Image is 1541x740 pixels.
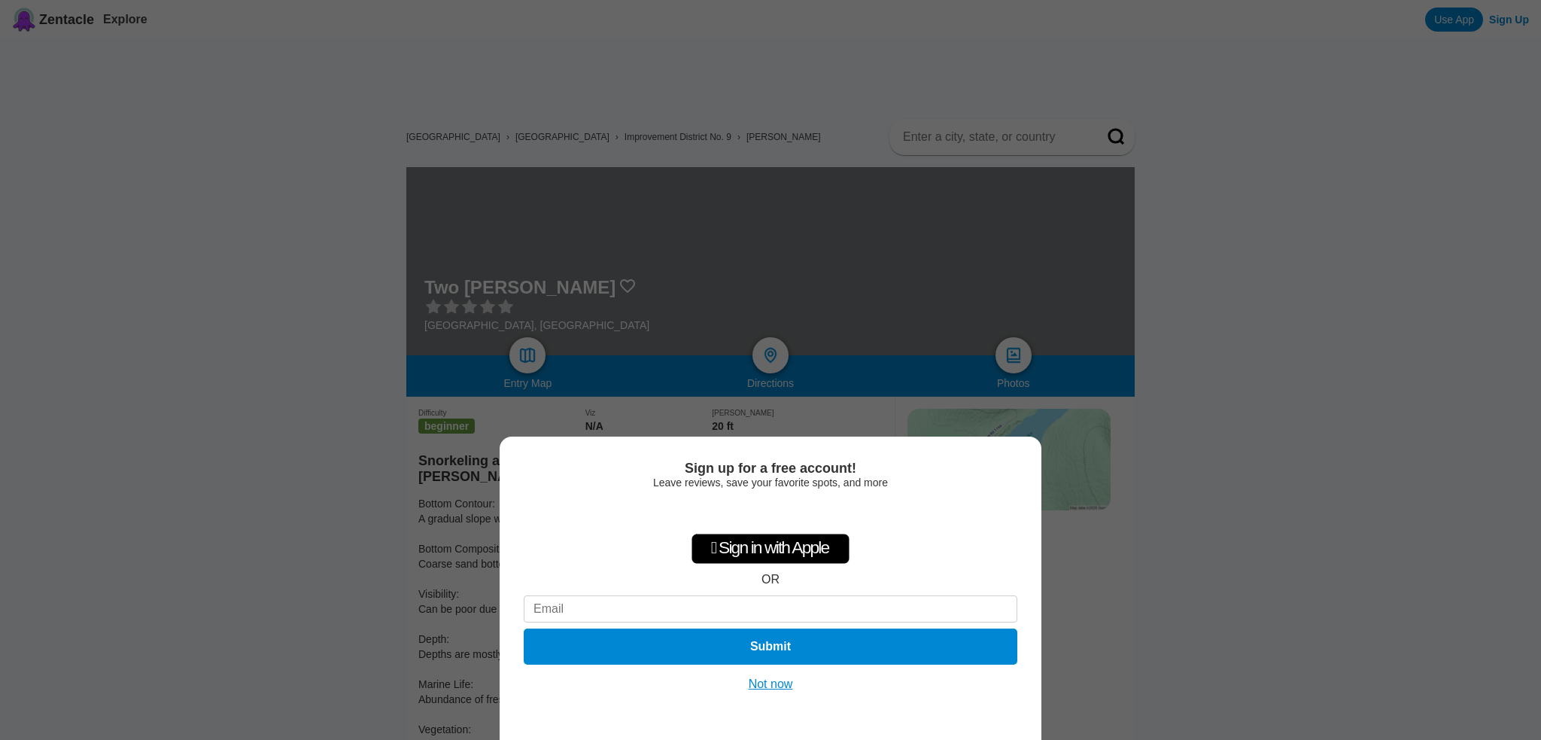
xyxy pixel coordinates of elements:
[524,629,1017,665] button: Submit
[691,534,850,564] div: Sign in with Apple
[524,477,1017,489] div: Leave reviews, save your favorite spots, and more
[524,461,1017,477] div: Sign up for a free account!
[524,595,1017,623] input: Email
[744,677,798,692] button: Not now
[761,573,780,586] div: OR
[695,496,847,529] iframe: Sign in with Google Button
